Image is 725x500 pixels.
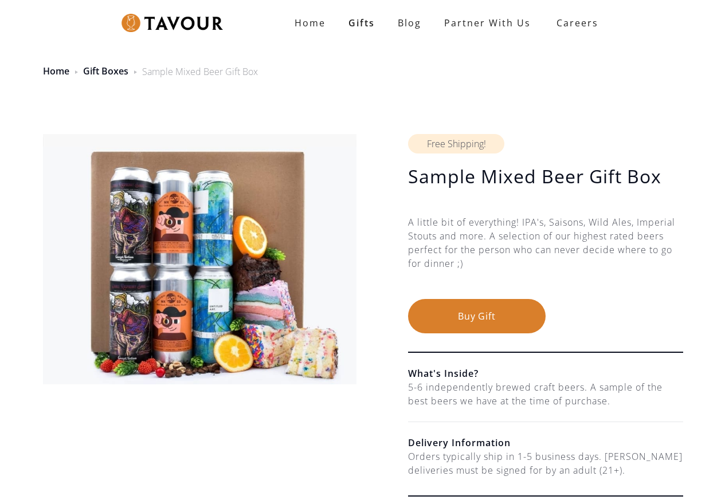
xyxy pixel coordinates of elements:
h6: What's Inside? [408,367,683,380]
div: Free Shipping! [408,134,504,153]
a: partner with us [433,11,542,34]
a: Gifts [337,11,386,34]
div: A little bit of everything! IPA's, Saisons, Wild Ales, Imperial Stouts and more. A selection of o... [408,215,683,299]
strong: Careers [557,11,598,34]
button: Buy Gift [408,299,546,333]
strong: Home [295,17,326,29]
a: Gift Boxes [83,65,128,77]
div: 5-6 independently brewed craft beers. A sample of the best beers we have at the time of purchase. [408,380,683,408]
div: Sample Mixed Beer Gift Box [142,65,258,78]
a: Home [43,65,69,77]
h1: Sample Mixed Beer Gift Box [408,165,683,188]
div: Orders typically ship in 1-5 business days. [PERSON_NAME] deliveries must be signed for by an adu... [408,450,683,477]
a: Blog [386,11,433,34]
h6: Delivery Information [408,436,683,450]
a: Home [283,11,337,34]
a: Careers [542,7,607,39]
